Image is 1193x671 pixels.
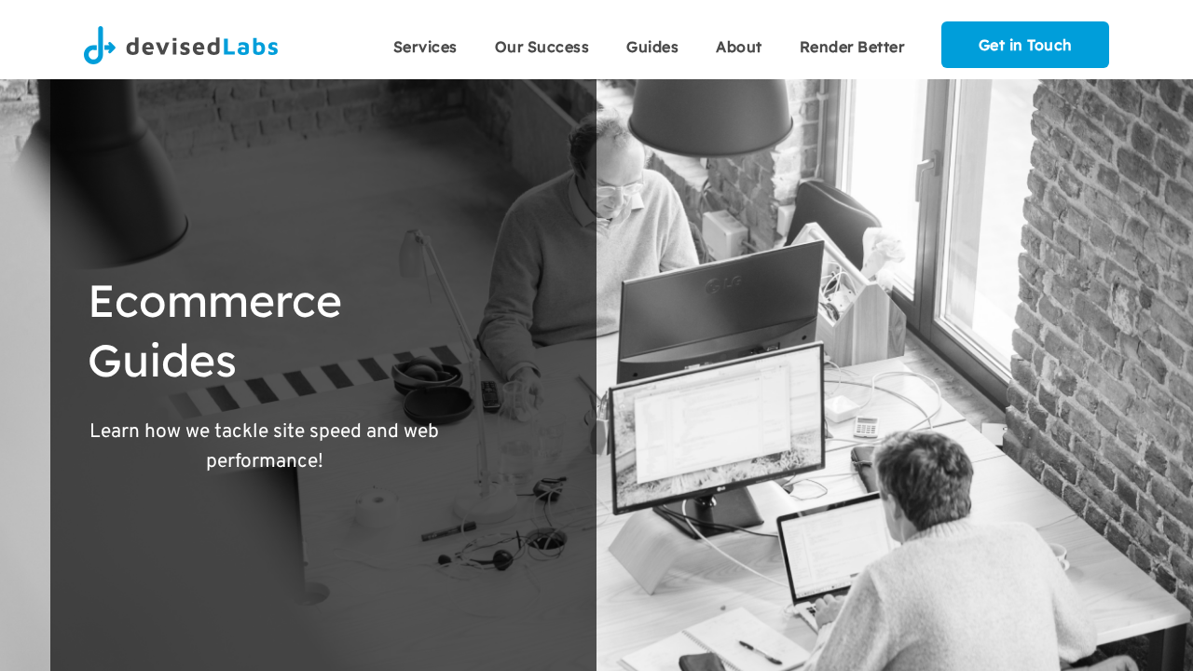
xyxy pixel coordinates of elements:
[476,21,609,68] a: Our Success
[88,270,442,390] h1: Ecommerce Guides
[941,21,1109,68] a: Get in Touch
[608,21,697,68] a: Guides
[781,21,924,68] a: Render Better
[697,21,781,68] a: About
[88,418,442,477] p: Learn how we tackle site speed and web performance!
[375,21,476,68] a: Services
